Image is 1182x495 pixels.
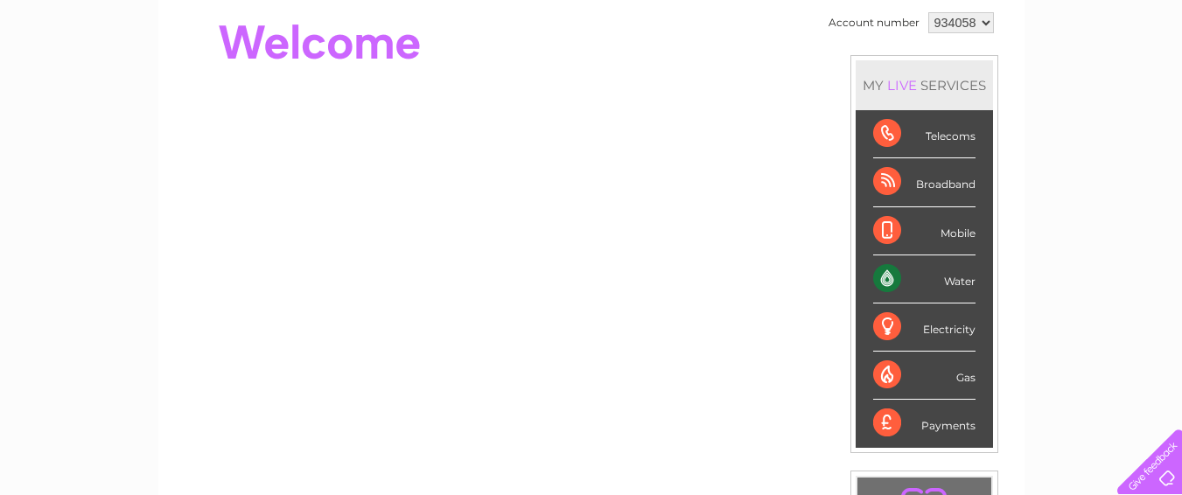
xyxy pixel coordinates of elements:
[1066,74,1109,87] a: Contact
[1124,74,1165,87] a: Log out
[856,60,993,110] div: MY SERVICES
[918,74,956,87] a: Energy
[967,74,1019,87] a: Telecoms
[852,9,973,31] a: 0333 014 3131
[884,77,920,94] div: LIVE
[1030,74,1055,87] a: Blog
[41,45,130,99] img: logo.png
[873,303,976,352] div: Electricity
[874,74,907,87] a: Water
[873,158,976,206] div: Broadband
[873,255,976,303] div: Water
[824,8,924,38] td: Account number
[178,10,1005,85] div: Clear Business is a trading name of Verastar Limited (registered in [GEOGRAPHIC_DATA] No. 3667643...
[873,207,976,255] div: Mobile
[873,110,976,158] div: Telecoms
[873,400,976,447] div: Payments
[873,352,976,400] div: Gas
